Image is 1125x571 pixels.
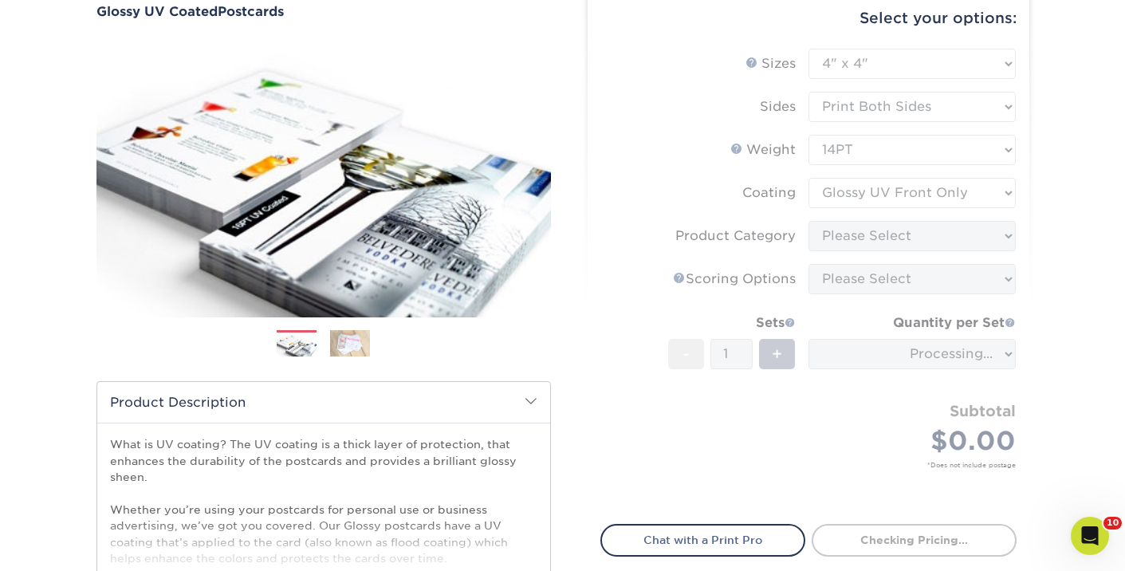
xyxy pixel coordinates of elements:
a: Chat with a Print Pro [600,524,805,556]
h2: Product Description [97,382,550,423]
span: 10 [1103,517,1122,530]
img: Postcards 02 [330,329,370,357]
span: Glossy UV Coated [96,4,218,19]
a: Checking Pricing... [812,524,1017,556]
img: Postcards 01 [277,331,317,359]
a: Glossy UV CoatedPostcards [96,4,551,19]
h1: Postcards [96,4,551,19]
img: Glossy UV Coated 01 [96,21,551,335]
iframe: Intercom live chat [1071,517,1109,555]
